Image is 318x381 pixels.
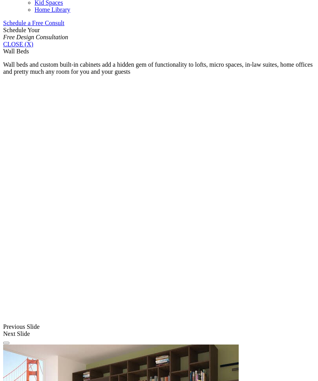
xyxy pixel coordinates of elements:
em: Free Design Consultation [3,34,68,40]
a: CLOSE (X) [3,41,33,47]
span: Wall Beds [3,48,29,55]
button: Click here to pause slide show [3,342,9,344]
span: Schedule Your [3,27,68,40]
p: Wall beds and custom built-in cabinets add a hidden gem of functionality to lofts, micro spaces, ... [3,61,315,75]
a: Home Library [35,6,70,13]
div: Previous Slide [3,323,315,330]
div: Next Slide [3,330,315,337]
a: Schedule a Free Consult (opens a dropdown menu) [3,20,64,26]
